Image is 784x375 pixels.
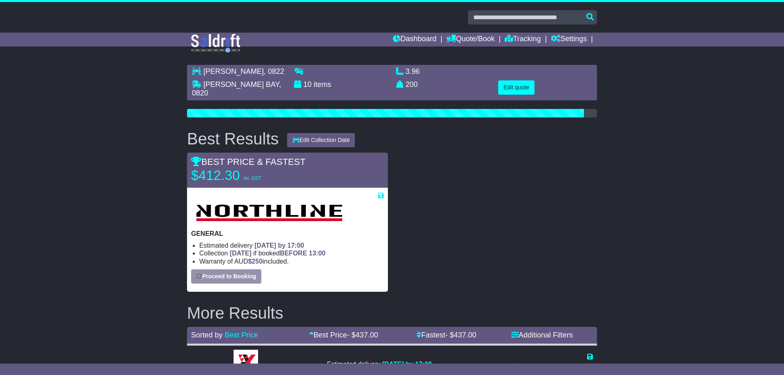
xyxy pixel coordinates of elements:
span: if booked [230,250,325,257]
a: Best Price- $437.00 [309,331,378,339]
span: BEST PRICE & FASTEST [191,157,305,167]
a: Quote/Book [446,33,494,47]
img: Border Express: Express Bulk Service [234,350,258,374]
span: 437.00 [454,331,476,339]
a: Tracking [505,33,541,47]
li: Collection [199,249,384,257]
span: - $ [347,331,378,339]
span: 13:00 [309,250,325,257]
button: Proceed to Booking [191,269,261,284]
span: inc GST [243,175,261,181]
a: Settings [551,33,587,47]
span: [DATE] by 17:00 [254,242,304,249]
span: - $ [445,331,476,339]
li: Estimated delivery [327,360,432,368]
a: Additional Filters [511,331,573,339]
span: , 0822 [264,67,284,75]
span: [DATE] by 17:00 [382,361,432,368]
a: Dashboard [393,33,437,47]
span: [DATE] [230,250,252,257]
button: Edit quote [498,80,535,95]
span: 3.96 [405,67,420,75]
a: Best Price [225,331,258,339]
p: $412.30 [191,167,293,184]
span: BEFORE [280,250,307,257]
span: , 0820 [192,80,281,98]
span: 437.00 [356,331,378,339]
li: Warranty of AUD included. [199,257,384,265]
span: [PERSON_NAME] BAY [203,80,279,89]
span: [PERSON_NAME] [203,67,264,75]
a: Fastest- $437.00 [416,331,476,339]
span: Sorted by [191,331,223,339]
li: Estimated delivery [199,242,384,249]
span: 200 [405,80,418,89]
h2: More Results [187,304,597,322]
span: 250 [252,258,263,265]
span: $ [248,258,263,265]
span: items [314,80,331,89]
div: Best Results [183,130,283,148]
button: Edit Collection Date [287,133,355,147]
p: GENERAL [191,230,384,237]
span: 10 [303,80,312,89]
img: Northline Distribution: GENERAL [191,200,347,226]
